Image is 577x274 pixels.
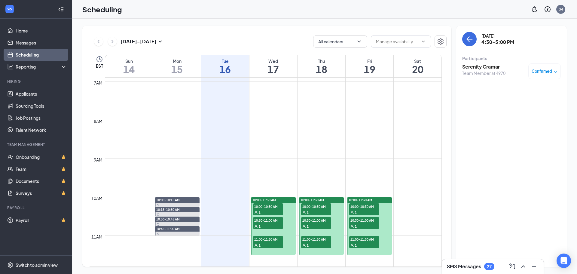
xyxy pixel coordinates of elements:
div: Reporting [16,64,67,70]
svg: ChevronDown [356,38,362,45]
span: down [554,70,558,74]
a: TeamCrown [16,163,67,175]
a: September 19, 2025 [346,55,393,77]
a: SurveysCrown [16,187,67,199]
svg: ChevronUp [520,263,527,270]
a: September 15, 2025 [153,55,201,77]
a: September 20, 2025 [394,55,441,77]
svg: QuestionInfo [544,6,551,13]
svg: User [254,244,258,247]
div: Team Management [7,142,66,147]
span: 11:00-11:30 AM [301,236,331,242]
svg: Sync [157,204,160,207]
svg: User [350,244,354,247]
a: September 18, 2025 [298,55,345,77]
span: 10:00-11:30 AM [301,198,324,202]
svg: Sync [157,213,160,216]
svg: User [350,225,354,228]
span: 1 [355,243,357,248]
h1: Scheduling [82,4,122,14]
div: 10am [90,195,104,202]
button: ChevronRight [108,37,117,46]
div: Tue [201,58,249,64]
svg: ChevronDown [421,39,426,44]
h3: 4:30-5:00 PM [481,39,514,45]
span: 10:45-11:00 AM [156,227,180,231]
svg: User [302,225,306,228]
h1: 14 [105,64,153,74]
div: Hiring [7,79,66,84]
svg: User [350,211,354,214]
svg: Settings [437,38,444,45]
h1: 15 [153,64,201,74]
svg: ComposeMessage [509,263,516,270]
h1: 19 [346,64,393,74]
span: 10:30-11:00 AM [349,217,379,223]
button: ChevronUp [518,262,528,271]
div: Team Member at 4970 [462,70,505,76]
div: 9am [93,156,104,163]
button: Settings [435,35,447,48]
span: 11:00-11:30 AM [349,236,379,242]
svg: ChevronLeft [96,38,102,45]
span: 10:00-11:30 AM [252,198,276,202]
div: Open Intercom Messenger [557,254,571,268]
div: Mon [153,58,201,64]
svg: ArrowLeft [466,35,473,43]
h3: [DATE] - [DATE] [121,38,157,45]
svg: Sync [157,223,160,226]
div: Sat [394,58,441,64]
h1: 16 [201,64,249,74]
span: 1 [307,211,309,215]
div: Sun [105,58,153,64]
button: All calendarsChevronDown [313,35,367,48]
div: Fri [346,58,393,64]
div: Thu [298,58,345,64]
span: 10:00-11:30 AM [349,198,372,202]
a: Messages [16,37,67,49]
svg: Sync [157,232,160,236]
div: [DATE] [481,33,514,39]
div: 7am [93,79,104,86]
a: Home [16,25,67,37]
svg: User [302,244,306,247]
a: September 16, 2025 [201,55,249,77]
button: ChevronLeft [94,37,103,46]
svg: Analysis [7,64,13,70]
h1: 18 [298,64,345,74]
span: EST [96,63,103,69]
h3: Serenity Cramar [462,63,505,70]
div: Wed [249,58,297,64]
svg: User [254,225,258,228]
svg: Clock [96,56,103,63]
div: Switch to admin view [16,262,58,268]
span: 10:00-10:30 AM [253,203,283,209]
span: 10:00-10:30 AM [301,203,331,209]
h3: SMS Messages [447,263,481,270]
svg: User [302,211,306,214]
a: Applicants [16,88,67,100]
input: Manage availability [376,38,419,45]
a: September 17, 2025 [249,55,297,77]
svg: SmallChevronDown [157,38,164,45]
button: Minimize [529,262,539,271]
h1: 17 [249,64,297,74]
a: Scheduling [16,49,67,61]
div: Payroll [7,205,66,210]
span: 1 [259,211,261,215]
a: PayrollCrown [16,214,67,226]
svg: Settings [7,262,13,268]
span: 10:00-10:15 AM [156,198,180,202]
a: Job Postings [16,112,67,124]
span: 10:30-10:45 AM [156,217,180,221]
span: 10:30-11:00 AM [253,217,283,223]
div: 8am [93,118,104,125]
span: 10:15-10:30 AM [156,208,180,212]
div: 27 [487,264,492,269]
a: Talent Network [16,124,67,136]
div: Participants [462,55,561,61]
svg: ChevronRight [109,38,115,45]
svg: User [254,211,258,214]
span: 1 [355,211,357,215]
